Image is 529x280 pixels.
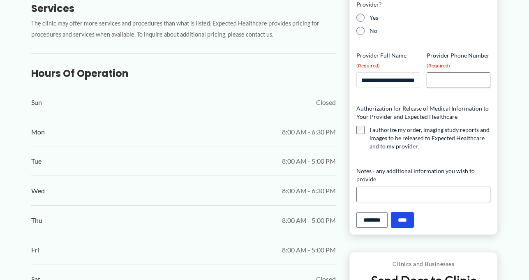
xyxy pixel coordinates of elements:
span: Wed [31,185,45,197]
label: I authorize my order, imaging study reports and images to be released to Expected Healthcare and ... [370,126,491,150]
label: No [370,27,491,35]
span: Tue [31,155,42,167]
span: Closed [316,96,336,109]
p: Clinics and Businesses [356,259,491,269]
label: Provider Phone Number [427,51,490,69]
span: Thu [31,214,42,227]
span: 8:00 AM - 5:00 PM [282,214,336,227]
span: (Required) [427,62,450,69]
label: Yes [370,14,491,22]
h3: Hours of Operation [31,67,336,80]
legend: Authorization for Release of Medical Information to Your Provider and Expected Healthcare [356,104,491,121]
span: Mon [31,126,45,138]
label: Provider Full Name [356,51,420,69]
p: The clinic may offer more services and procedures than what is listed. Expected Healthcare provid... [31,18,336,40]
span: 8:00 AM - 6:30 PM [282,126,336,138]
label: Notes - any additional information you wish to provide [356,167,491,183]
h3: Services [31,2,336,15]
span: 8:00 AM - 5:00 PM [282,244,336,256]
span: Fri [31,244,39,256]
span: (Required) [356,62,380,69]
span: 8:00 AM - 5:00 PM [282,155,336,167]
span: Sun [31,96,42,109]
span: 8:00 AM - 6:30 PM [282,185,336,197]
